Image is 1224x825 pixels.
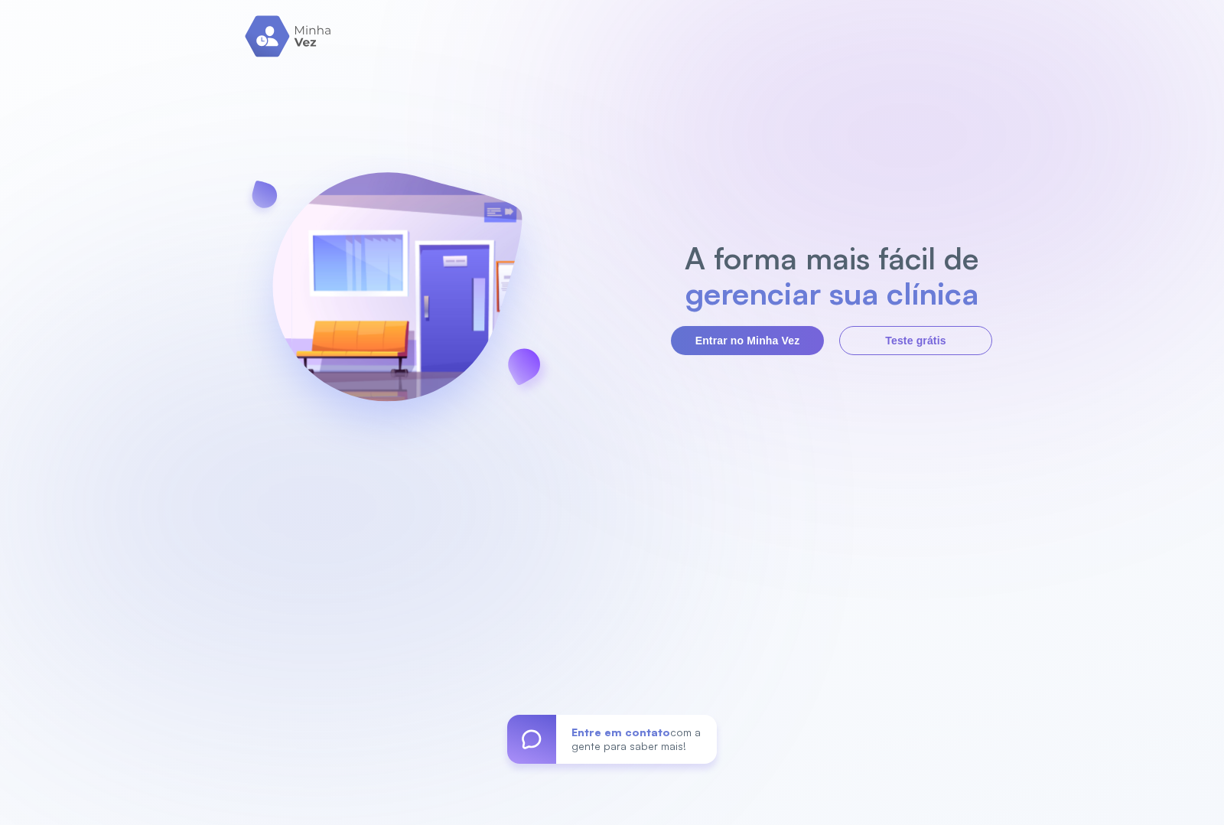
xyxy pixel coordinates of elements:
[245,15,333,57] img: logo.svg
[232,132,562,465] img: banner-login.svg
[571,726,670,739] span: Entre em contato
[677,240,987,276] h2: A forma mais fácil de
[671,326,824,355] button: Entrar no Minha Vez
[556,715,717,764] div: com a gente para saber mais!
[677,276,987,311] h2: gerenciar sua clínica
[839,326,992,355] button: Teste grátis
[507,715,717,764] a: Entre em contatocom a gente para saber mais!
